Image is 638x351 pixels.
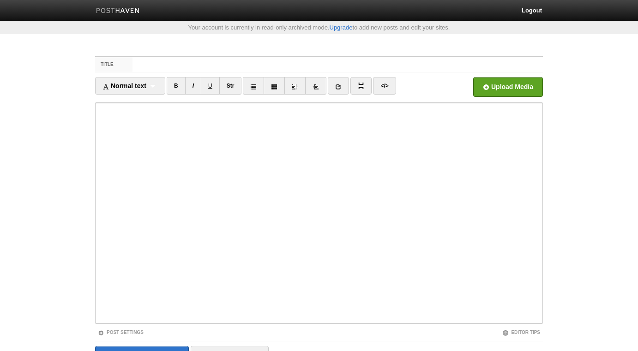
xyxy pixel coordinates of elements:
[227,83,235,89] del: Str
[96,8,140,15] img: Posthaven-bar
[358,83,364,89] img: pagebreak-icon.png
[219,77,242,95] a: Str
[373,77,396,95] a: </>
[201,77,220,95] a: U
[167,77,186,95] a: B
[98,330,144,335] a: Post Settings
[102,82,146,89] span: Normal text
[88,24,550,30] div: Your account is currently in read-only archived mode. to add new posts and edit your sites.
[502,330,540,335] a: Editor Tips
[330,24,353,31] a: Upgrade
[95,57,132,72] label: Title
[185,77,201,95] a: I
